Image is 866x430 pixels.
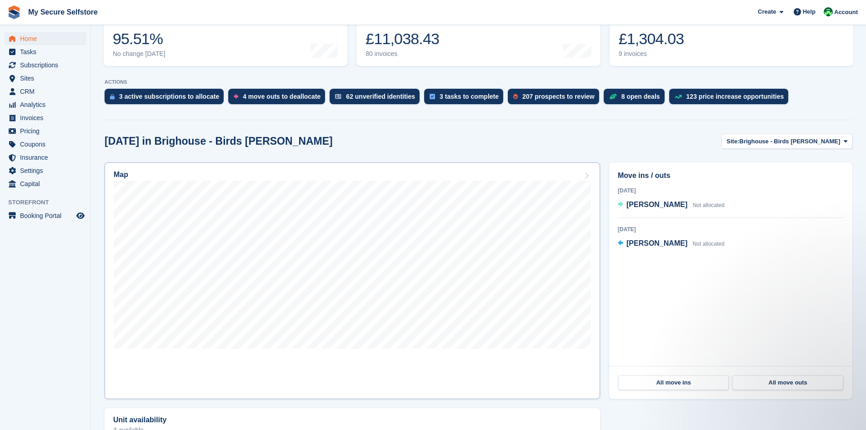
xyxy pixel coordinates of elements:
div: 3 tasks to complete [440,93,499,100]
span: Account [834,8,858,17]
a: menu [5,59,86,71]
img: price_increase_opportunities-93ffe204e8149a01c8c9dc8f82e8f89637d9d84a8eef4429ea346261dce0b2c0.svg [675,95,682,99]
span: Home [20,32,75,45]
a: 62 unverified identities [330,89,424,109]
button: Site: Brighouse - Birds [PERSON_NAME] [721,134,852,149]
img: move_outs_to_deallocate_icon-f764333ba52eb49d3ac5e1228854f67142a1ed5810a6f6cc68b1a99e826820c5.svg [234,94,238,99]
a: menu [5,209,86,222]
span: Capital [20,177,75,190]
div: £11,038.43 [365,30,439,48]
img: deal-1b604bf984904fb50ccaf53a9ad4b4a5d6e5aea283cecdc64d6e3604feb123c2.svg [609,93,617,100]
img: stora-icon-8386f47178a22dfd0bd8f6a31ec36ba5ce8667c1dd55bd0f319d3a0aa187defe.svg [7,5,21,19]
a: Awaiting payment £1,304.03 9 invoices [610,8,853,66]
a: menu [5,177,86,190]
a: Preview store [75,210,86,221]
img: Vickie Wedge [824,7,833,16]
div: £1,304.03 [619,30,684,48]
img: task-75834270c22a3079a89374b754ae025e5fb1db73e45f91037f5363f120a921f8.svg [430,94,435,99]
a: My Secure Selfstore [25,5,101,20]
span: Settings [20,164,75,177]
div: 95.51% [113,30,165,48]
h2: Unit availability [113,416,166,424]
span: Analytics [20,98,75,111]
span: Not allocated [693,202,725,208]
span: Tasks [20,46,75,58]
a: menu [5,151,86,164]
img: active_subscription_to_allocate_icon-d502201f5373d7db506a760aba3b589e785aa758c864c3986d89f69b8ff3... [110,94,115,100]
h2: Move ins / outs [618,170,844,181]
div: [DATE] [618,225,844,233]
a: 123 price increase opportunities [669,89,793,109]
a: All move outs [732,375,843,390]
span: Sites [20,72,75,85]
span: Invoices [20,111,75,124]
a: All move ins [618,375,729,390]
div: 80 invoices [365,50,439,58]
div: 3 active subscriptions to allocate [119,93,219,100]
span: [PERSON_NAME] [626,239,687,247]
span: Brighouse - Birds [PERSON_NAME] [740,137,841,146]
h2: Map [114,171,128,179]
div: 9 invoices [619,50,684,58]
a: menu [5,85,86,98]
a: Month-to-date sales £11,038.43 80 invoices [356,8,600,66]
h2: [DATE] in Brighouse - Birds [PERSON_NAME] [105,135,333,147]
img: verify_identity-adf6edd0f0f0b5bbfe63781bf79b02c33cf7c696d77639b501bdc392416b5a36.svg [335,94,341,99]
a: Map [105,162,600,399]
div: [DATE] [618,187,844,195]
div: 8 open deals [621,93,660,100]
span: Subscriptions [20,59,75,71]
a: menu [5,164,86,177]
div: 123 price increase opportunities [686,93,784,100]
a: menu [5,32,86,45]
a: [PERSON_NAME] Not allocated [618,199,725,211]
a: menu [5,46,86,58]
span: Help [803,7,816,16]
span: Insurance [20,151,75,164]
span: Create [758,7,776,16]
a: 3 tasks to complete [424,89,508,109]
a: menu [5,72,86,85]
span: CRM [20,85,75,98]
span: [PERSON_NAME] [626,201,687,208]
span: Booking Portal [20,209,75,222]
span: Site: [726,137,739,146]
a: Occupancy 95.51% No change [DATE] [104,8,347,66]
div: 4 move outs to deallocate [243,93,320,100]
a: menu [5,111,86,124]
span: Storefront [8,198,90,207]
a: 8 open deals [604,89,669,109]
p: ACTIONS [105,79,852,85]
div: 62 unverified identities [346,93,415,100]
a: [PERSON_NAME] Not allocated [618,238,725,250]
a: menu [5,98,86,111]
div: 207 prospects to review [522,93,595,100]
span: Pricing [20,125,75,137]
a: menu [5,125,86,137]
div: No change [DATE] [113,50,165,58]
img: prospect-51fa495bee0391a8d652442698ab0144808aea92771e9ea1ae160a38d050c398.svg [513,94,518,99]
a: 207 prospects to review [508,89,604,109]
span: Coupons [20,138,75,151]
a: 3 active subscriptions to allocate [105,89,228,109]
a: 4 move outs to deallocate [228,89,330,109]
span: Not allocated [693,241,725,247]
a: menu [5,138,86,151]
